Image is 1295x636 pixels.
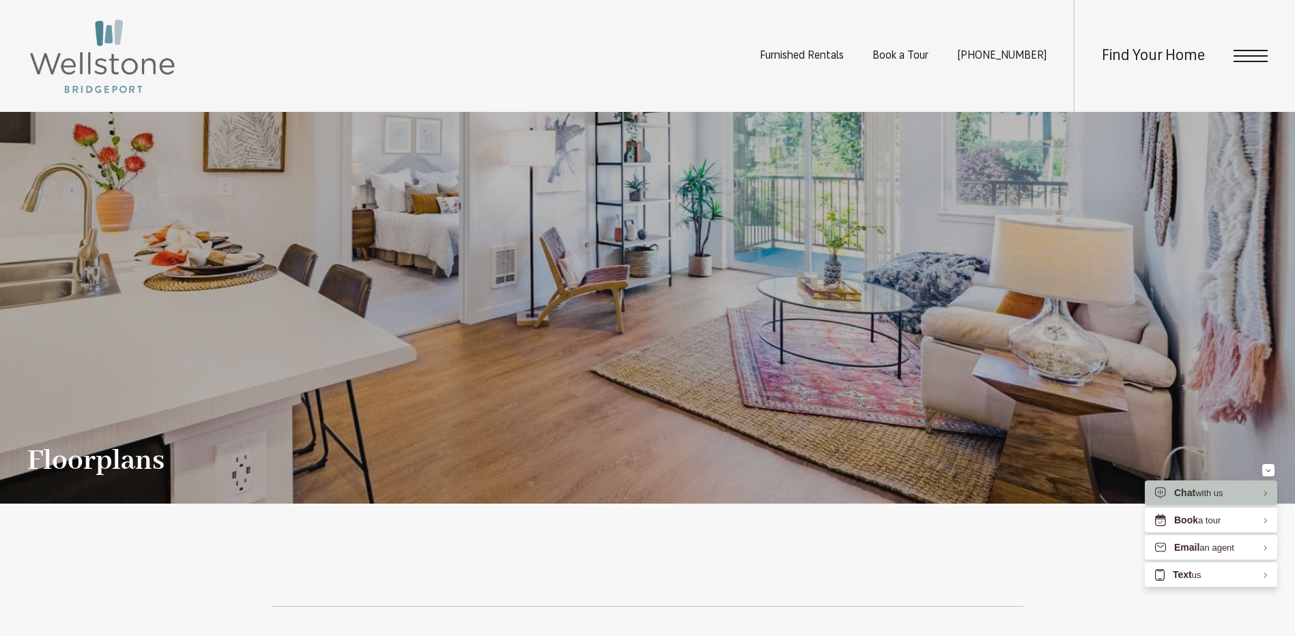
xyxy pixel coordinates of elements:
img: Wellstone [27,17,177,96]
button: Open Menu [1234,50,1268,62]
a: Call us at (253) 400-3144 [957,50,1047,61]
a: Furnished Rentals [760,50,844,61]
a: Find Your Home [1102,48,1205,64]
span: [PHONE_NUMBER] [957,50,1047,61]
h1: Floorplans [27,446,165,476]
a: Book a Tour [872,50,928,61]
